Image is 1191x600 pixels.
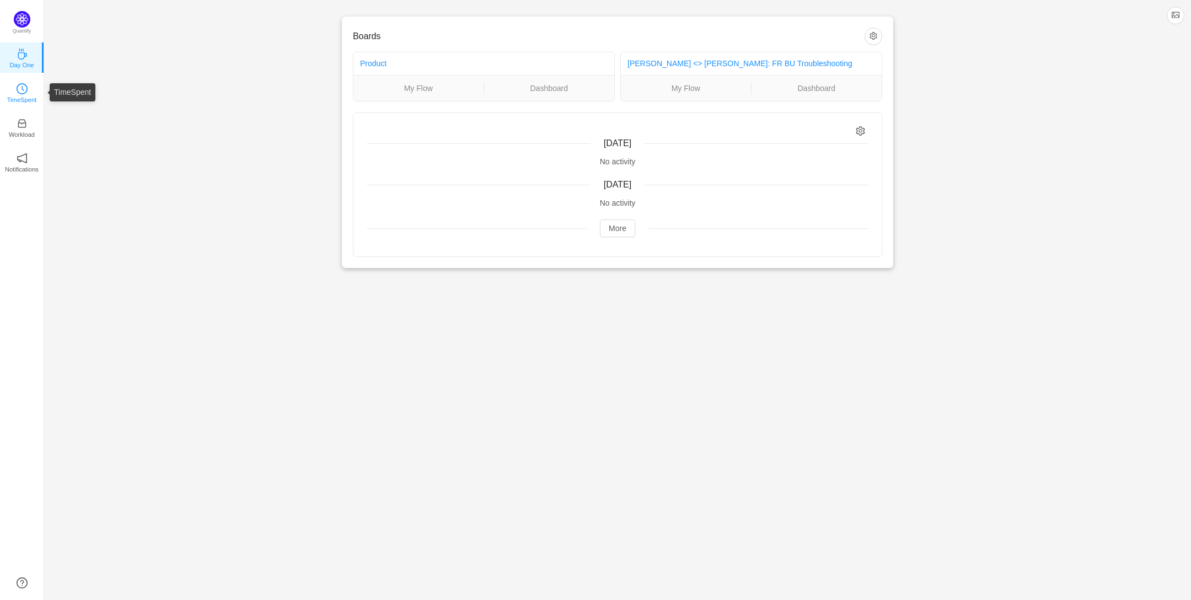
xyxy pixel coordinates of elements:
a: Dashboard [752,82,882,94]
a: [PERSON_NAME] <> [PERSON_NAME]: FR BU Troubleshooting [627,59,852,68]
i: icon: coffee [17,49,28,60]
i: icon: notification [17,153,28,164]
div: No activity [367,197,868,209]
i: icon: clock-circle [17,83,28,94]
i: icon: setting [856,126,865,136]
p: TimeSpent [7,95,37,105]
button: icon: setting [865,28,882,45]
p: Day One [9,60,34,70]
p: Quantify [13,28,31,35]
a: icon: inboxWorkload [17,121,28,132]
span: [DATE] [604,138,631,148]
a: Dashboard [484,82,615,94]
p: Notifications [5,164,39,174]
div: No activity [367,156,868,168]
a: icon: notificationNotifications [17,156,28,167]
a: icon: question-circle [17,577,28,588]
a: My Flow [353,82,484,94]
button: icon: picture [1167,7,1184,24]
a: icon: coffeeDay One [17,52,28,63]
span: [DATE] [604,180,631,189]
button: More [600,219,635,237]
a: Product [360,59,387,68]
i: icon: inbox [17,118,28,129]
img: Quantify [14,11,30,28]
p: Workload [9,130,35,140]
a: My Flow [621,82,751,94]
a: icon: clock-circleTimeSpent [17,87,28,98]
h3: Boards [353,31,865,42]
